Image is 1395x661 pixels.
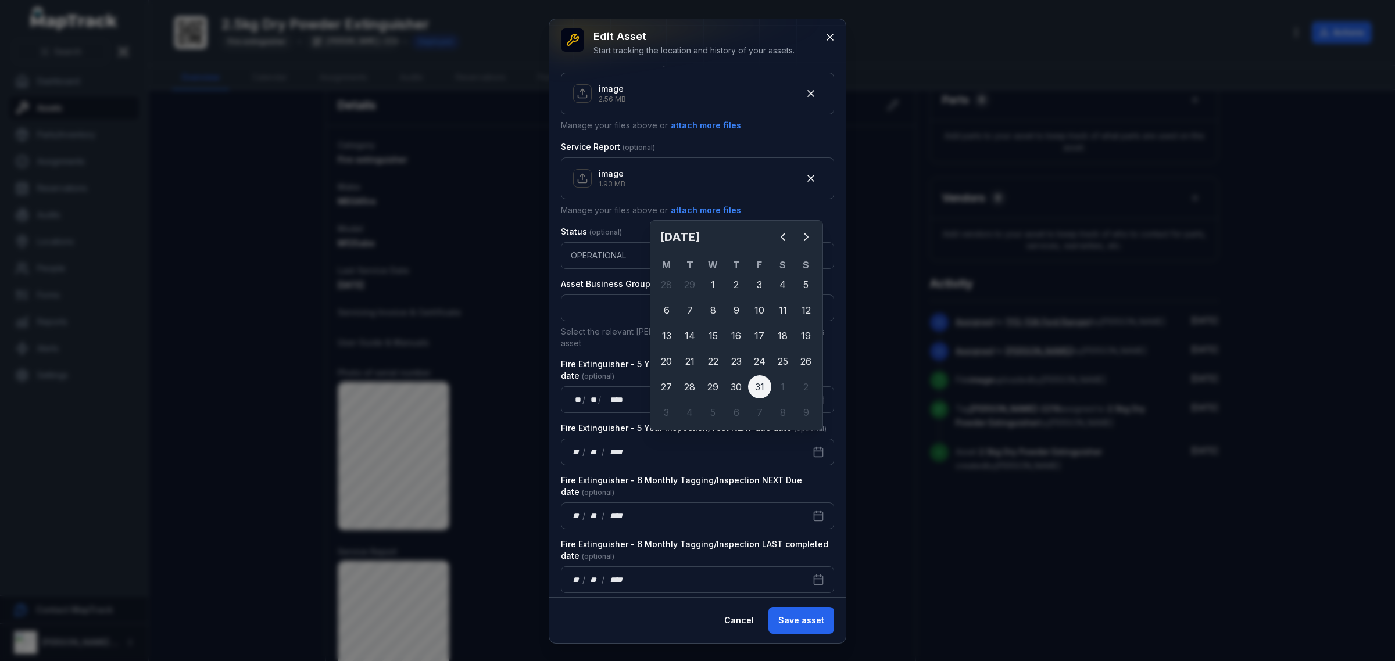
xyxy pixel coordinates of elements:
div: 23 [725,350,748,373]
div: 28 [678,375,702,398]
p: Manage your files above or [561,119,834,132]
div: Saturday 25 March 2028 [771,350,795,373]
p: 2.56 MB [599,95,626,104]
div: 8 [771,401,795,424]
button: Calendar [803,566,834,593]
div: Tuesday 29 February 2028 [678,273,702,296]
div: Sunday 12 March 2028 [795,299,818,322]
div: Thursday 9 March 2028 [725,299,748,322]
div: Thursday 30 March 2028 [725,375,748,398]
div: 14 [678,324,702,347]
div: 4 [771,273,795,296]
div: 17 [748,324,771,347]
div: 8 [702,299,725,322]
th: T [678,258,702,272]
div: Wednesday 15 March 2028 [702,324,725,347]
label: Fire Extinguisher - 5 Year Inspection/Test NEXT due date [561,422,827,434]
button: attach more files [670,204,742,217]
h2: [DATE] [660,229,771,245]
div: 26 [795,350,818,373]
div: 9 [795,401,818,424]
div: 3 [748,273,771,296]
div: 11 [771,299,795,322]
button: attach more files [670,119,742,132]
div: Friday 31 March 2028 [748,375,771,398]
div: 1 [702,273,725,296]
div: Saturday 8 April 2028 [771,401,795,424]
div: 5 [702,401,725,424]
div: Monday 6 March 2028 [655,299,678,322]
div: 1 [771,375,795,398]
div: 9 [725,299,748,322]
label: Asset Business Group [561,278,685,290]
div: Saturday 18 March 2028 [771,324,795,347]
button: Save asset [768,607,834,634]
div: 12 [795,299,818,322]
button: Calendar [803,439,834,465]
label: Service Report [561,141,655,153]
div: 13 [655,324,678,347]
div: day, [571,574,582,585]
div: Sunday 26 March 2028 [795,350,818,373]
div: 29 [702,375,725,398]
div: Sunday 5 March 2028 [795,273,818,296]
div: / [602,510,606,522]
div: day, [571,510,582,522]
div: year, [606,446,627,458]
div: year, [602,394,624,405]
button: Previous [771,225,795,249]
div: Saturday 11 March 2028 [771,299,795,322]
div: Thursday 23 March 2028 [725,350,748,373]
div: month, [586,446,602,458]
div: / [582,510,586,522]
div: 6 [725,401,748,424]
div: Tuesday 21 March 2028 [678,350,702,373]
p: image [599,168,625,179]
div: month, [586,394,598,405]
div: year, [606,510,627,522]
th: S [771,258,795,272]
div: Wednesday 1 March 2028 [702,273,725,296]
div: 20 [655,350,678,373]
button: Calendar [803,502,834,529]
div: 16 [725,324,748,347]
div: Wednesday 5 April 2028 [702,401,725,424]
div: Start tracking the location and history of your assets. [593,45,795,56]
div: 29 [678,273,702,296]
div: Monday 20 March 2028 [655,350,678,373]
p: Select the relevant [PERSON_NAME] Air Business Department for this asset [561,326,834,349]
div: / [602,446,606,458]
th: F [748,258,771,272]
div: Sunday 9 April 2028 [795,401,818,424]
div: month, [586,510,602,522]
div: Wednesday 29 March 2028 [702,375,725,398]
div: Thursday 2 March 2028 [725,273,748,296]
div: Monday 3 April 2028 [655,401,678,424]
div: / [598,394,602,405]
div: 31 [748,375,771,398]
div: Calendar [655,225,818,425]
div: Wednesday 22 March 2028 [702,350,725,373]
div: 30 [725,375,748,398]
div: / [582,574,586,585]
div: Wednesday 8 March 2028 [702,299,725,322]
div: month, [586,574,602,585]
div: 3 [655,401,678,424]
div: Tuesday 4 April 2028 [678,401,702,424]
div: 7 [748,401,771,424]
div: / [602,574,606,585]
div: 4 [678,401,702,424]
div: 18 [771,324,795,347]
div: Friday 17 March 2028 [748,324,771,347]
div: 27 [655,375,678,398]
p: image [599,83,626,95]
th: W [702,258,725,272]
div: Thursday 6 April 2028 [725,401,748,424]
div: 24 [748,350,771,373]
div: 15 [702,324,725,347]
th: S [795,258,818,272]
div: 2 [725,273,748,296]
div: Friday 10 March 2028 [748,299,771,322]
div: 19 [795,324,818,347]
div: 22 [702,350,725,373]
